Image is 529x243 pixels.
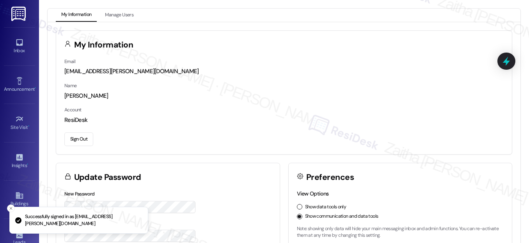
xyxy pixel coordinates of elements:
[64,83,77,89] label: Name
[64,58,75,65] label: Email
[4,189,35,210] a: Buildings
[74,41,133,49] h3: My Information
[64,191,95,197] label: New Password
[64,92,504,100] div: [PERSON_NAME]
[7,204,15,212] button: Close toast
[297,225,504,239] p: Note: showing only data will hide your main messaging inbox and admin functions. You can re-activ...
[64,116,504,124] div: ResiDesk
[27,162,28,167] span: •
[297,190,329,197] label: View Options
[305,204,346,211] label: Show data tools only
[305,213,378,220] label: Show communication and data tools
[11,7,27,21] img: ResiDesk Logo
[56,9,97,22] button: My Information
[4,36,35,57] a: Inbox
[64,107,82,113] label: Account
[99,9,139,22] button: Manage Users
[35,85,36,91] span: •
[64,132,93,146] button: Sign Out
[306,173,354,181] h3: Preferences
[64,67,504,76] div: [EMAIL_ADDRESS][PERSON_NAME][DOMAIN_NAME]
[74,173,141,181] h3: Update Password
[4,113,35,134] a: Site Visit •
[28,123,29,129] span: •
[4,151,35,172] a: Insights •
[25,213,142,227] p: Successfully signed in as [EMAIL_ADDRESS][PERSON_NAME][DOMAIN_NAME]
